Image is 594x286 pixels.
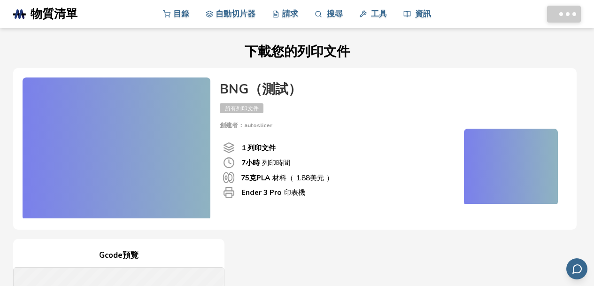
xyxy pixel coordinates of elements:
font: 克 [249,173,256,183]
font: 搜尋 [327,8,343,19]
font: 請求 [282,8,298,19]
span: 列印時間 [223,157,235,169]
font: 下載您的列印文件 [245,43,350,61]
font: 材料（ [272,173,293,183]
font: 創建者： [220,121,244,129]
span: 列印文件數量 [223,142,235,154]
font: 75 [241,173,249,183]
font: 1.88美元 [296,173,324,183]
button: 透過電子郵件發送回饋 [566,258,587,279]
font: 1 [241,143,246,153]
span: 印表機 [223,186,235,198]
font: 列印文件 [247,143,276,153]
span: 使用的材料 [223,172,234,183]
font: 自動切片器 [216,8,255,19]
font: 工具 [371,8,387,19]
font: PLA [256,173,270,183]
font: ） [326,173,333,183]
font: BNG（測試） [220,80,301,98]
font: 列印時間 [262,158,290,168]
font: 所有列印文件 [225,105,259,112]
font: Ender 3 Pro [241,187,282,197]
font: 印表機 [284,187,305,197]
font: Gcode預覽 [99,250,139,261]
font: autoslicer [244,121,272,129]
font: 物質清單 [31,6,77,22]
font: 目錄 [173,8,189,19]
font: 資訊 [415,8,431,19]
font: 7小時 [241,158,260,168]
